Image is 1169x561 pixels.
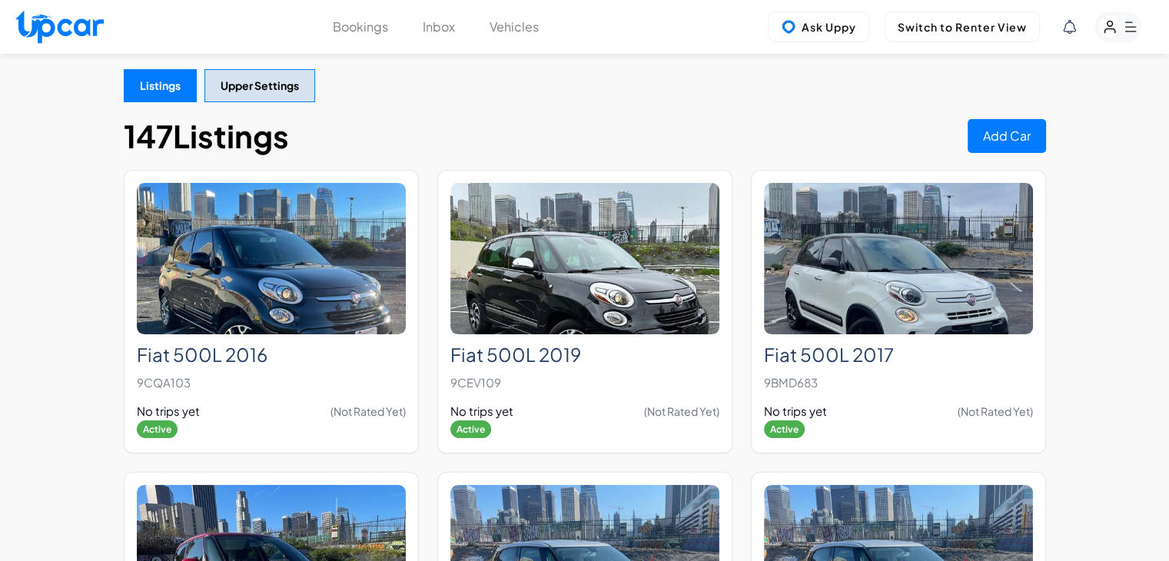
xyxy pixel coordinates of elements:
[137,403,200,420] span: No trips yet
[15,10,104,43] img: Upcar Logo
[333,18,388,36] button: Bookings
[137,344,406,366] h2: Fiat 500L 2016
[968,119,1046,153] button: Add Car
[124,69,197,102] button: Listings
[885,12,1040,42] button: Switch to Renter View
[764,183,1033,334] img: Fiat 500L 2017
[764,344,1033,366] h2: Fiat 500L 2017
[450,372,719,393] p: 9CEV109
[450,183,719,334] img: Fiat 500L 2019
[781,19,796,35] img: Uppy
[450,420,491,438] span: Active
[204,69,315,102] button: Upper Settings
[137,372,406,393] p: 9CQA103
[450,403,513,420] span: No trips yet
[450,344,719,366] h2: Fiat 500L 2019
[124,118,289,154] h1: 147 Listings
[137,420,178,438] span: Active
[644,403,719,419] span: (Not Rated Yet)
[490,18,539,36] button: Vehicles
[330,403,406,419] span: (Not Rated Yet)
[764,372,1033,393] p: 9BMD683
[764,403,827,420] span: No trips yet
[1063,20,1076,34] div: View Notifications
[958,403,1033,419] span: (Not Rated Yet)
[137,183,406,334] img: Fiat 500L 2016
[768,12,869,42] button: Ask Uppy
[423,18,455,36] button: Inbox
[764,420,805,438] span: Active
